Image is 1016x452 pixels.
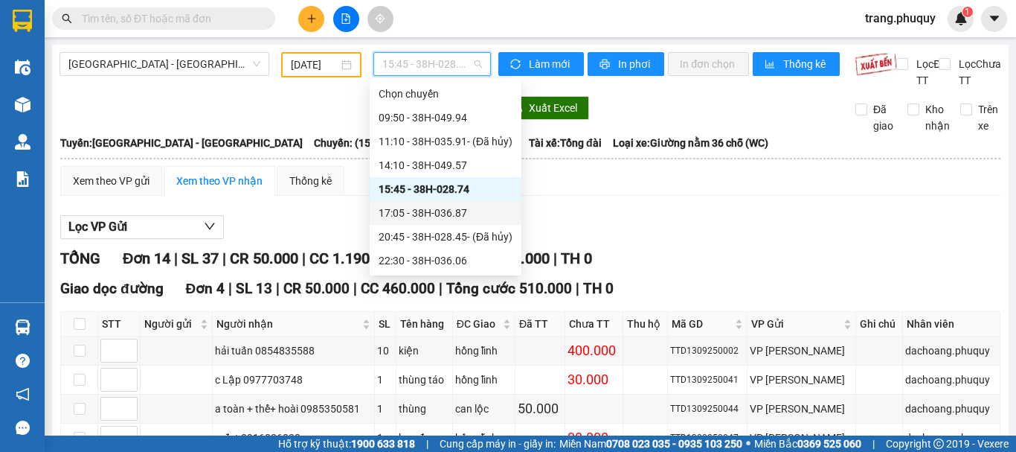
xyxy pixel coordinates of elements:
[314,135,422,151] span: Chuyến: (15:45 [DATE])
[15,134,30,150] img: warehouse-icon
[668,337,747,366] td: TTD1309250002
[62,13,72,24] span: search
[670,431,745,445] div: TTD1309250047
[750,401,853,417] div: VP [PERSON_NAME]
[215,372,372,388] div: c Lập 0977703748
[298,6,324,32] button: plus
[905,372,997,388] div: dachoang.phuquy
[379,205,512,221] div: 17:05 - 38H-036.87
[278,436,415,452] span: Hỗ trợ kỹ thuật:
[361,280,435,297] span: CC 460.000
[606,438,742,450] strong: 0708 023 035 - 0935 103 250
[905,430,997,446] div: dachoang.phuquy
[60,137,303,149] b: Tuyến: [GEOGRAPHIC_DATA] - [GEOGRAPHIC_DATA]
[965,7,970,17] span: 1
[215,430,372,446] div: a đạt 0916826838
[988,12,1001,25] span: caret-down
[439,280,443,297] span: |
[15,319,30,335] img: warehouse-icon
[972,101,1004,134] span: Trên xe
[204,220,216,232] span: down
[455,401,512,417] div: can lộc
[668,395,747,424] td: TTD1309250044
[933,439,944,449] span: copyright
[68,217,127,236] span: Lọc VP Gửi
[377,372,393,388] div: 1
[568,427,620,448] div: 30.000
[15,60,30,75] img: warehouse-icon
[910,56,949,89] span: Lọc Đã TT
[379,86,512,102] div: Chọn chuyến
[753,52,840,76] button: bar-chartThống kê
[529,135,602,151] span: Tài xế: Tổng đài
[670,344,745,358] div: TTD1309250002
[16,354,30,368] span: question-circle
[510,59,523,71] span: sync
[291,57,338,73] input: 13/09/2025
[68,53,260,75] span: Hà Nội - Hà Tĩnh
[377,401,393,417] div: 1
[379,229,512,245] div: 20:45 - 38H-028.45 - (Đã hủy)
[515,312,565,337] th: Đã TT
[13,10,32,32] img: logo-vxr
[379,157,512,174] div: 14:10 - 38H-049.57
[82,10,257,27] input: Tìm tên, số ĐT hoặc mã đơn
[599,59,612,71] span: printer
[576,280,579,297] span: |
[379,133,512,150] div: 11:10 - 38H-035.91 - (Đã hủy)
[382,53,482,75] span: 15:45 - 38H-028.74
[351,438,415,450] strong: 1900 633 818
[222,249,226,267] span: |
[367,6,393,32] button: aim
[399,343,450,359] div: kiện
[588,52,664,76] button: printerIn phơi
[228,280,232,297] span: |
[15,97,30,112] img: warehouse-icon
[399,372,450,388] div: thùng táo
[370,82,521,106] div: Chọn chuyến
[668,366,747,395] td: TTD1309250041
[399,401,450,417] div: thùng
[283,280,350,297] span: CR 50.000
[962,7,973,17] sup: 1
[746,441,750,447] span: ⚪️
[73,173,149,189] div: Xem theo VP gửi
[559,436,742,452] span: Miền Nam
[953,56,1003,89] span: Lọc Chưa TT
[457,316,500,332] span: ĐC Giao
[289,173,332,189] div: Thống kê
[353,280,357,297] span: |
[903,312,1000,337] th: Nhân viên
[399,430,450,446] div: bọc đen
[15,171,30,187] img: solution-icon
[455,343,512,359] div: hồng lĩnh
[276,280,280,297] span: |
[853,9,948,28] span: trang.phuquy
[518,398,562,419] div: 50.000
[855,52,897,76] img: 9k=
[215,401,372,417] div: a toàn + thể+ hoài 0985350581
[905,343,997,359] div: dachoang.phuquy
[613,135,768,151] span: Loại xe: Giường nằm 36 chỗ (WC)
[670,402,745,416] div: TTD1309250044
[751,316,840,332] span: VP Gửi
[905,401,997,417] div: dachoang.phuquy
[747,395,856,424] td: VP Ngọc Hồi
[60,215,224,239] button: Lọc VP Gửi
[568,369,620,390] div: 30.000
[306,13,317,24] span: plus
[561,249,592,267] span: TH 0
[341,13,351,24] span: file-add
[747,337,856,366] td: VP Ngọc Hồi
[981,6,1007,32] button: caret-down
[333,6,359,32] button: file-add
[16,387,30,401] span: notification
[797,438,861,450] strong: 0369 525 060
[750,430,853,446] div: VP [PERSON_NAME]
[123,249,170,267] span: Đơn 14
[583,280,614,297] span: TH 0
[186,280,225,297] span: Đơn 4
[379,252,512,269] div: 22:30 - 38H-036.06
[529,100,577,116] span: Xuất Excel
[144,316,197,332] span: Người gửi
